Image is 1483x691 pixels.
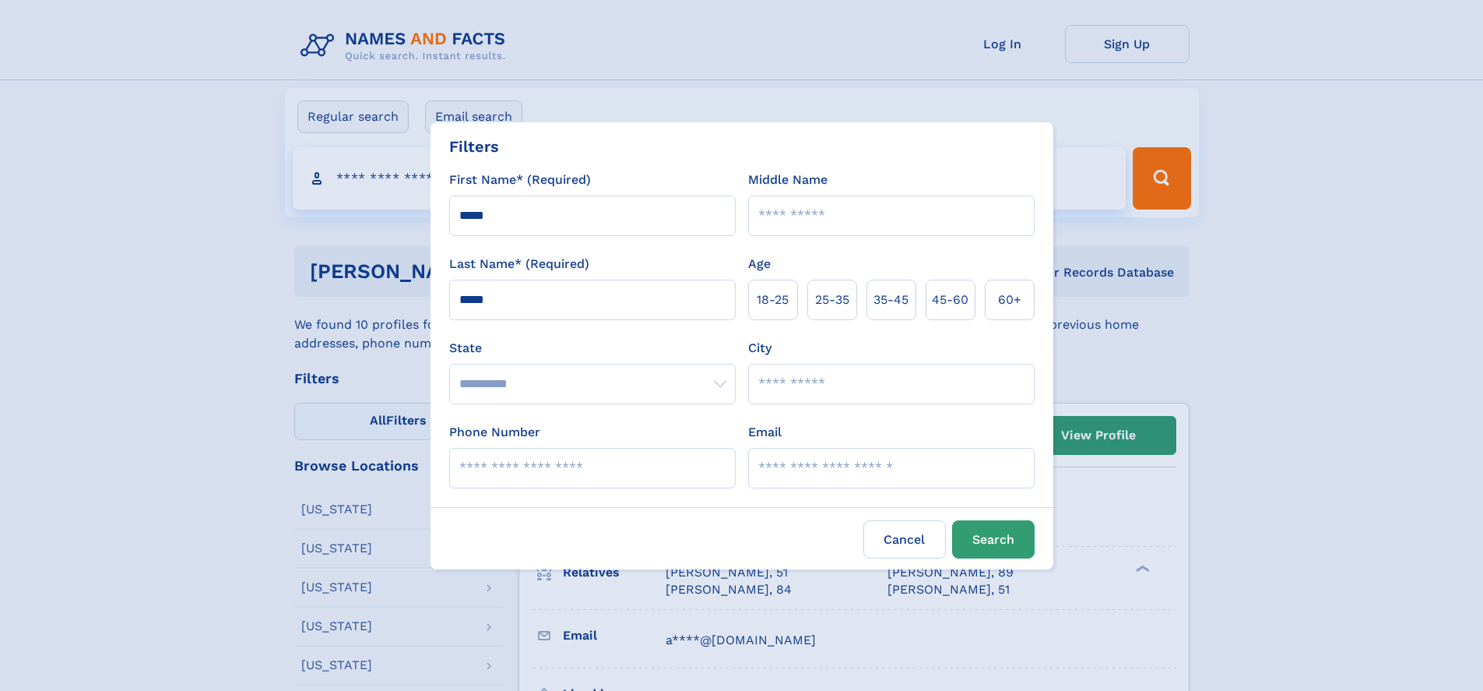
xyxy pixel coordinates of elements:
[873,291,908,309] span: 35‑45
[952,520,1035,559] button: Search
[998,291,1021,309] span: 60+
[449,423,540,442] label: Phone Number
[449,135,499,158] div: Filters
[449,255,589,273] label: Last Name* (Required)
[748,423,782,442] label: Email
[748,255,771,273] label: Age
[757,291,789,309] span: 18‑25
[815,291,849,309] span: 25‑35
[449,171,591,189] label: First Name* (Required)
[932,291,968,309] span: 45‑60
[449,339,736,358] label: State
[863,520,946,559] label: Cancel
[748,171,828,189] label: Middle Name
[748,339,771,358] label: City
